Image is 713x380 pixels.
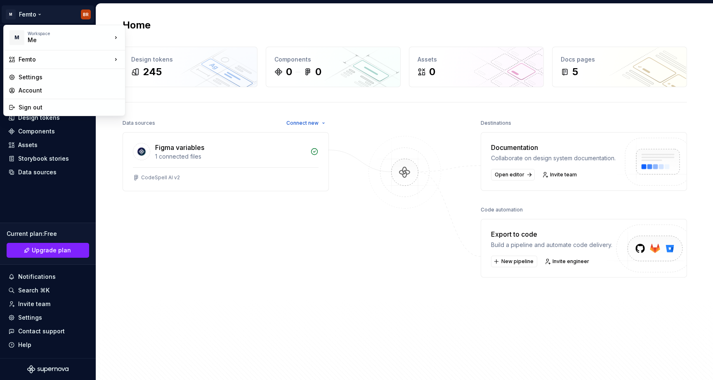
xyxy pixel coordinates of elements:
div: Workspace [28,31,112,36]
div: Settings [19,73,120,81]
div: M [9,30,24,45]
div: Account [19,86,120,95]
div: Me [28,36,98,44]
div: Femto [19,55,112,64]
div: Sign out [19,103,120,112]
